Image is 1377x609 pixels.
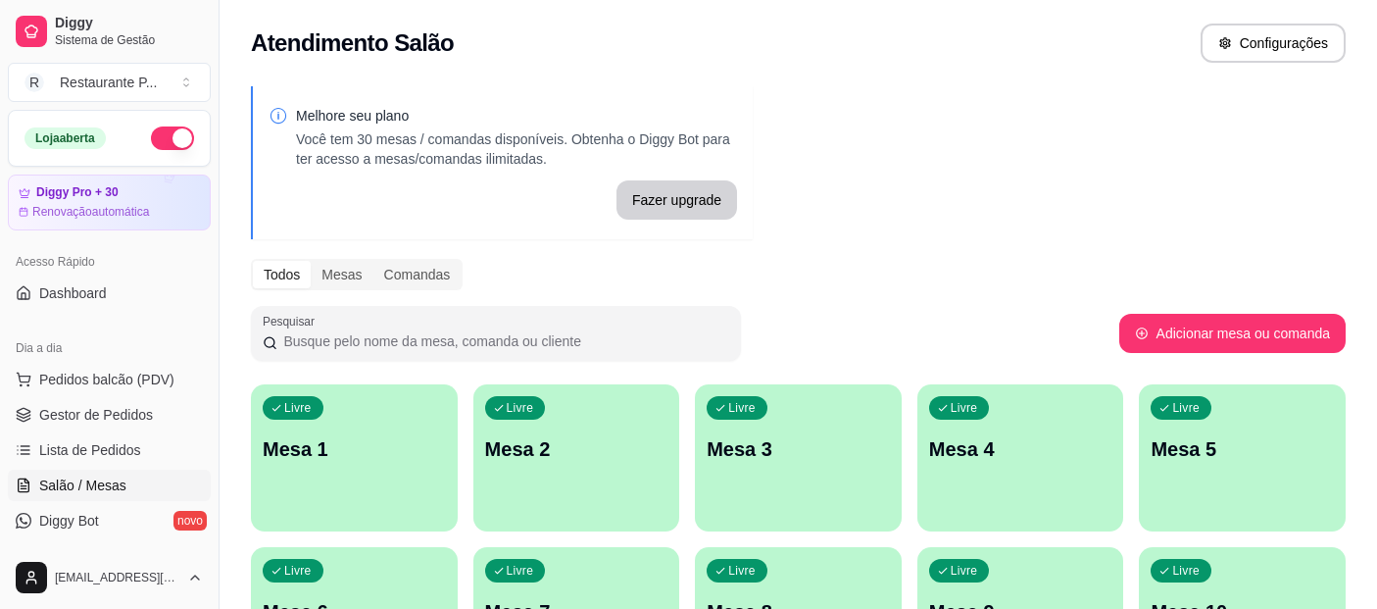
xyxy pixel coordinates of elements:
[55,15,203,32] span: Diggy
[728,400,756,416] p: Livre
[311,261,372,288] div: Mesas
[277,331,729,351] input: Pesquisar
[951,563,978,579] p: Livre
[296,129,737,169] p: Você tem 30 mesas / comandas disponíveis. Obtenha o Diggy Bot para ter acesso a mesas/comandas il...
[1119,314,1346,353] button: Adicionar mesa ou comanda
[251,384,458,532] button: LivreMesa 1
[36,185,119,200] article: Diggy Pro + 30
[39,511,99,531] span: Diggy Bot
[507,563,534,579] p: Livre
[32,204,149,220] article: Renovação automática
[8,278,211,309] a: Dashboard
[1172,400,1200,416] p: Livre
[263,313,321,330] label: Pesquisar
[8,63,211,102] button: Select a team
[8,470,211,501] a: Salão / Mesas
[951,400,978,416] p: Livre
[8,8,211,55] a: DiggySistema de Gestão
[1201,24,1346,63] button: Configurações
[39,370,174,389] span: Pedidos balcão (PDV)
[39,283,107,303] span: Dashboard
[8,399,211,431] a: Gestor de Pedidos
[929,435,1112,463] p: Mesa 4
[1139,384,1346,532] button: LivreMesa 5
[296,106,737,126] p: Melhore seu plano
[728,563,756,579] p: Livre
[284,400,312,416] p: Livre
[39,440,141,460] span: Lista de Pedidos
[25,73,44,92] span: R
[695,384,902,532] button: LivreMesa 3
[507,400,534,416] p: Livre
[263,435,446,463] p: Mesa 1
[8,332,211,364] div: Dia a dia
[253,261,311,288] div: Todos
[39,405,153,425] span: Gestor de Pedidos
[151,127,194,150] button: Alterar Status
[60,73,157,92] div: Restaurante P ...
[8,434,211,466] a: Lista de Pedidos
[8,540,211,572] a: KDS
[8,246,211,278] div: Acesso Rápido
[251,27,454,59] h2: Atendimento Salão
[8,505,211,536] a: Diggy Botnovo
[485,435,668,463] p: Mesa 2
[1172,563,1200,579] p: Livre
[1151,435,1334,463] p: Mesa 5
[707,435,890,463] p: Mesa 3
[616,180,737,220] button: Fazer upgrade
[917,384,1124,532] button: LivreMesa 4
[25,127,106,149] div: Loja aberta
[55,570,179,585] span: [EMAIL_ADDRESS][DOMAIN_NAME]
[8,554,211,601] button: [EMAIL_ADDRESS][DOMAIN_NAME]
[8,175,211,230] a: Diggy Pro + 30Renovaçãoautomática
[473,384,680,532] button: LivreMesa 2
[39,476,126,495] span: Salão / Mesas
[55,32,203,48] span: Sistema de Gestão
[373,261,462,288] div: Comandas
[284,563,312,579] p: Livre
[8,364,211,395] button: Pedidos balcão (PDV)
